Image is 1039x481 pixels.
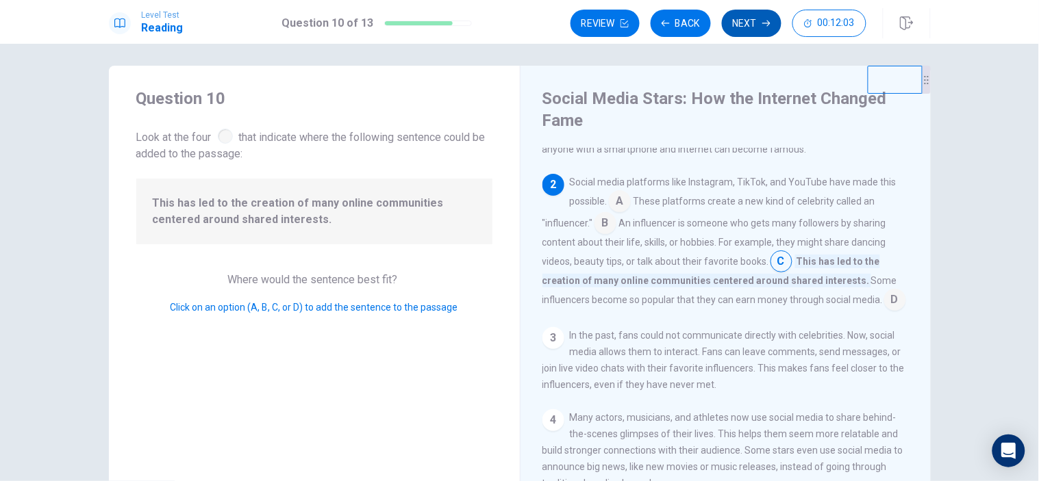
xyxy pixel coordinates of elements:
span: Social media platforms like Instagram, TikTok, and YouTube have made this possible. [570,177,897,207]
span: Look at the four that indicate where the following sentence could be added to the passage: [136,126,492,162]
div: 3 [542,327,564,349]
span: 00:12:03 [818,18,855,29]
span: In the past, fans could not communicate directly with celebrities. Now, social media allows them ... [542,330,905,390]
span: An influencer is someone who gets many followers by sharing content about their life, skills, or ... [542,218,886,267]
button: 00:12:03 [792,10,866,37]
span: Click on an option (A, B, C, or D) to add the sentence to the passage [171,302,458,313]
span: This has led to the creation of many online communities centered around shared interests. [153,195,476,228]
span: C [771,250,792,272]
div: Open Intercom Messenger [992,434,1025,467]
h4: Social Media Stars: How the Internet Changed Fame [542,88,905,131]
button: Next [722,10,781,37]
span: Level Test [142,10,184,20]
div: 2 [542,174,564,196]
span: D [884,289,906,311]
h1: Reading [142,20,184,36]
span: These platforms create a new kind of celebrity called an "influencer." [542,196,875,229]
div: 4 [542,409,564,431]
h1: Question 10 of 13 [281,15,373,31]
h4: Question 10 [136,88,492,109]
button: Review [571,10,640,37]
span: Where would the sentence best fit? [228,273,401,286]
span: A [609,190,631,212]
button: Back [651,10,711,37]
span: B [594,212,616,234]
